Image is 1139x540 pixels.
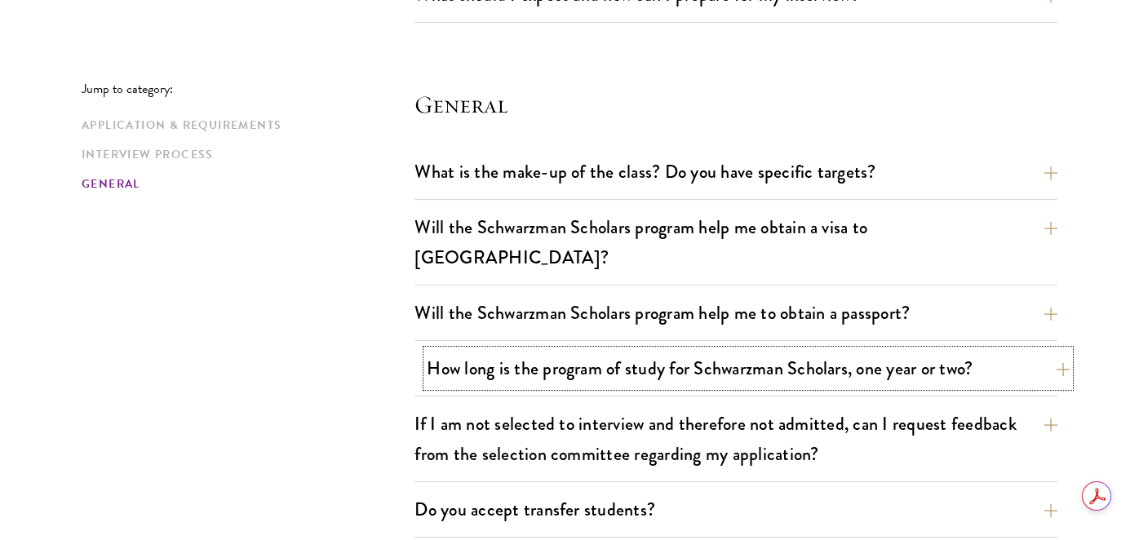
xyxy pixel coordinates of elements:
[414,153,1057,190] button: What is the make-up of the class? Do you have specific targets?
[82,117,405,134] a: Application & Requirements
[414,88,1057,121] h4: General
[82,175,405,193] a: General
[427,350,1070,387] button: How long is the program of study for Schwarzman Scholars, one year or two?
[414,405,1057,472] button: If I am not selected to interview and therefore not admitted, can I request feedback from the sel...
[414,294,1057,331] button: Will the Schwarzman Scholars program help me to obtain a passport?
[414,491,1057,528] button: Do you accept transfer students?
[82,146,405,163] a: Interview Process
[414,209,1057,276] button: Will the Schwarzman Scholars program help me obtain a visa to [GEOGRAPHIC_DATA]?
[82,82,414,96] p: Jump to category:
